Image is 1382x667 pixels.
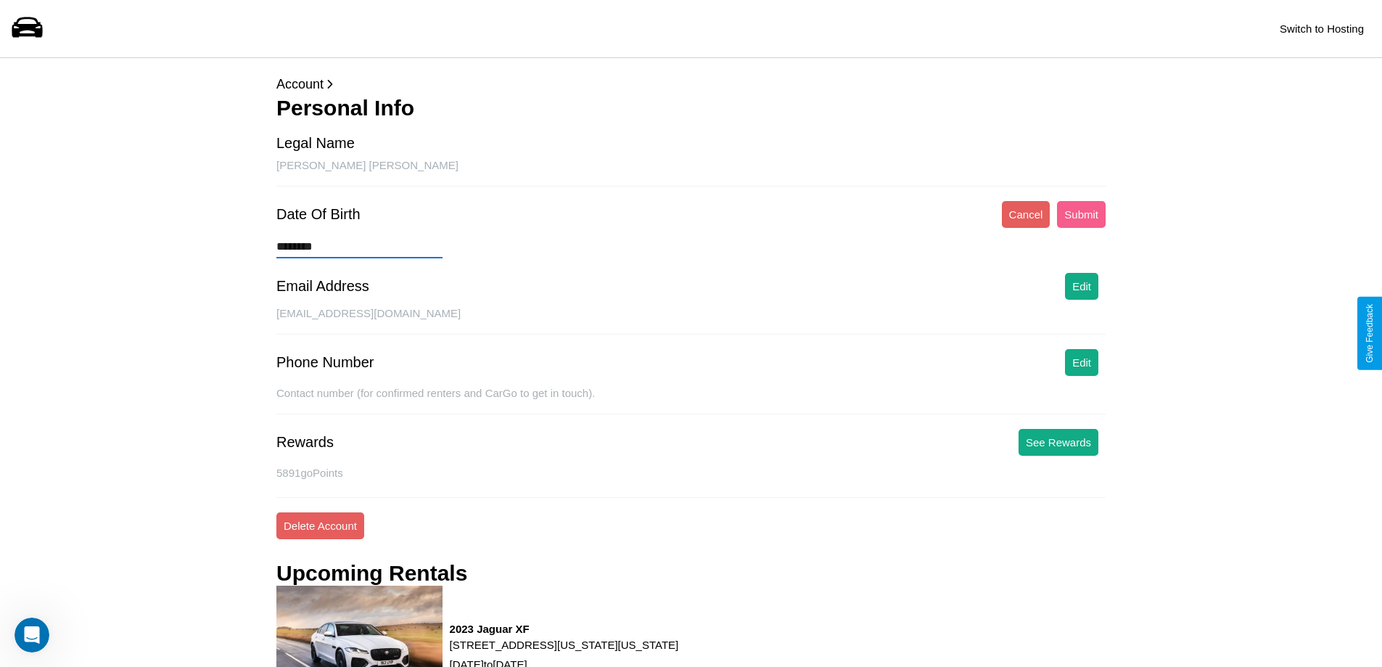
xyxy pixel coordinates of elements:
button: Edit [1065,349,1098,376]
div: [PERSON_NAME] [PERSON_NAME] [276,159,1106,187]
p: [STREET_ADDRESS][US_STATE][US_STATE] [450,635,679,655]
div: [EMAIL_ADDRESS][DOMAIN_NAME] [276,307,1106,335]
h3: Personal Info [276,96,1106,120]
div: Contact number (for confirmed renters and CarGo to get in touch). [276,387,1106,414]
p: 5891 goPoints [276,463,1106,483]
div: Give Feedback [1365,304,1375,363]
div: Email Address [276,278,369,295]
button: Cancel [1002,201,1050,228]
div: Legal Name [276,135,355,152]
h3: 2023 Jaguar XF [450,623,679,635]
button: See Rewards [1019,429,1098,456]
div: Phone Number [276,354,374,371]
button: Edit [1065,273,1098,300]
button: Delete Account [276,512,364,539]
div: Date Of Birth [276,206,361,223]
div: Rewards [276,434,334,451]
iframe: Intercom live chat [15,618,49,652]
button: Switch to Hosting [1272,15,1371,42]
button: Submit [1057,201,1106,228]
h3: Upcoming Rentals [276,561,467,586]
p: Account [276,73,1106,96]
